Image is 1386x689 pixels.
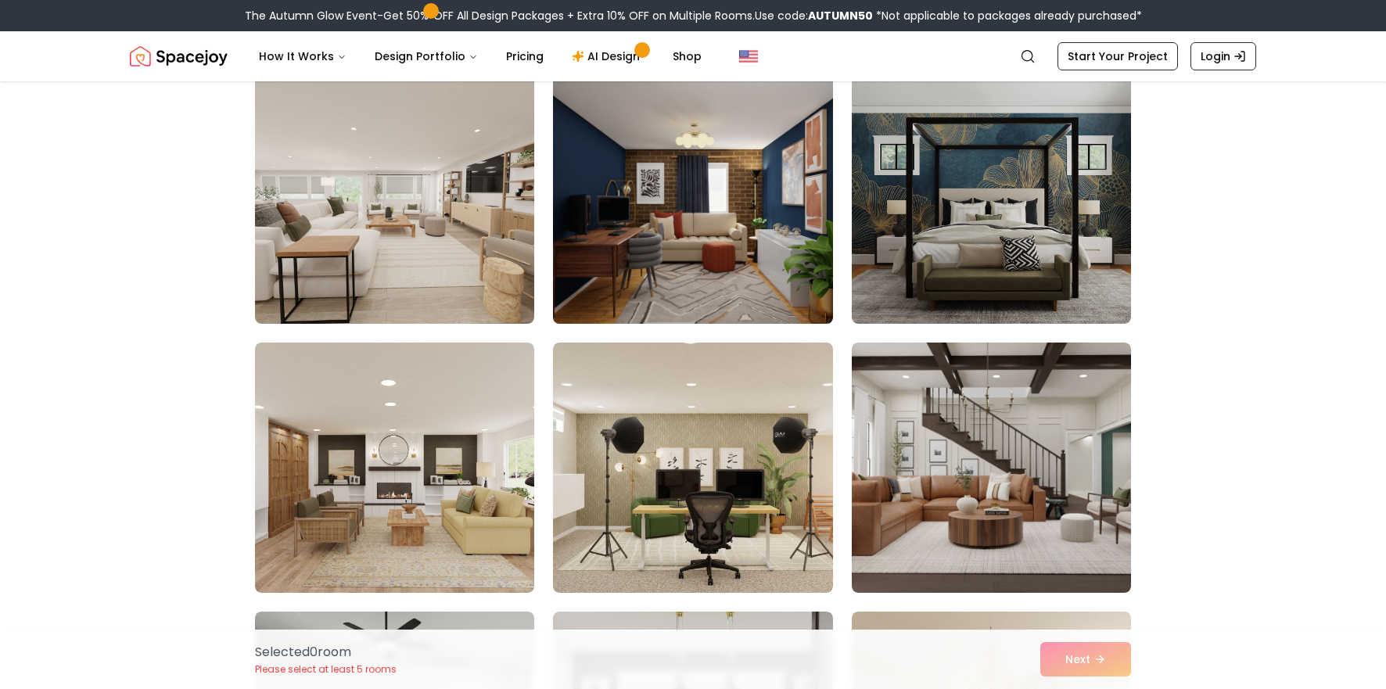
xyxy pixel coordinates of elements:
img: United States [739,47,758,66]
img: Room room-10 [255,343,534,593]
a: Pricing [494,41,556,72]
a: Shop [660,41,714,72]
img: Room room-7 [255,74,534,324]
img: Spacejoy Logo [130,41,228,72]
nav: Global [130,31,1256,81]
img: Room room-11 [553,343,832,593]
nav: Main [246,41,714,72]
a: Login [1190,42,1256,70]
img: Room room-12 [852,343,1131,593]
a: Spacejoy [130,41,228,72]
p: Please select at least 5 rooms [255,663,397,676]
span: Use code: [755,8,873,23]
button: How It Works [246,41,359,72]
a: Start Your Project [1057,42,1178,70]
span: *Not applicable to packages already purchased* [873,8,1142,23]
a: AI Design [559,41,657,72]
img: Room room-9 [852,74,1131,324]
p: Selected 0 room [255,643,397,662]
b: AUTUMN50 [808,8,873,23]
div: The Autumn Glow Event-Get 50% OFF All Design Packages + Extra 10% OFF on Multiple Rooms. [245,8,1142,23]
button: Design Portfolio [362,41,490,72]
img: Room room-8 [546,67,839,330]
